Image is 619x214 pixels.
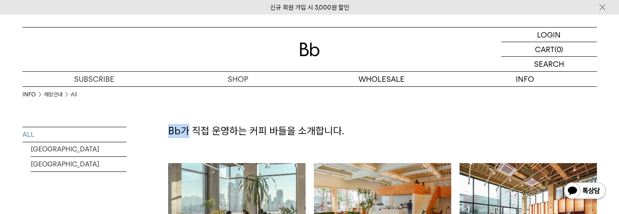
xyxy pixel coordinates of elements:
[270,4,349,11] a: 신규 회원 가입 시 3,000원 할인
[71,91,77,99] a: All
[300,43,320,56] img: 로고
[501,42,597,57] a: CART (0)
[22,127,127,142] a: ALL
[453,72,597,86] p: INFO
[563,181,607,201] img: 카카오톡 채널 1:1 채팅 버튼
[31,142,127,156] a: [GEOGRAPHIC_DATA]
[22,91,44,99] li: INFO
[22,72,166,86] a: SUBSCRIBE
[535,42,554,56] p: CART
[554,42,563,56] p: (0)
[310,72,453,86] p: WHOLESALE
[168,124,597,138] p: Bb가 직접 운영하는 커피 바들을 소개합니다.
[537,28,561,42] p: LOGIN
[166,72,310,86] a: SHOP
[44,91,62,99] a: 매장안내
[501,28,597,42] a: LOGIN
[31,157,127,171] a: [GEOGRAPHIC_DATA]
[534,57,564,71] p: SEARCH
